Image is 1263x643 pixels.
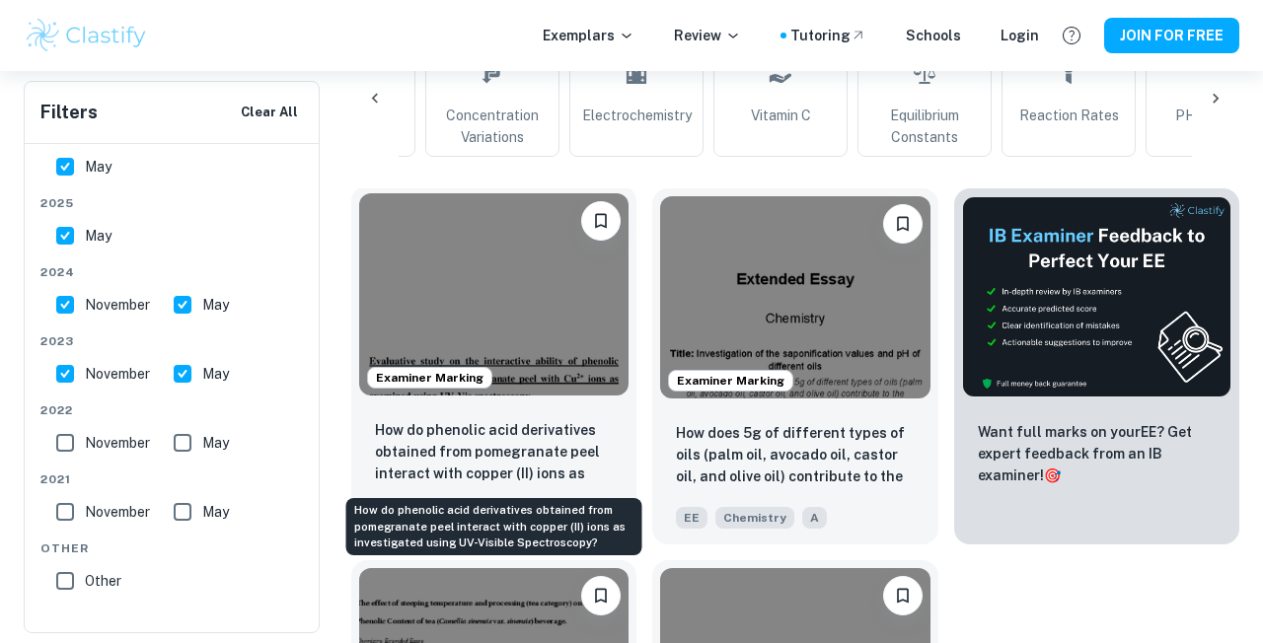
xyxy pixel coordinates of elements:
span: Equilibrium Constants [866,105,983,148]
span: Examiner Marking [368,369,491,387]
button: Please log in to bookmark exemplars [581,576,621,615]
img: Clastify logo [24,16,149,55]
span: Reaction Rates [1019,105,1119,126]
button: Please log in to bookmark exemplars [581,201,621,241]
button: Help and Feedback [1055,19,1088,52]
p: Review [674,25,741,46]
p: How does 5g of different types of oils (palm oil, avocado oil, castor oil, and olive oil) contrib... [676,422,914,489]
p: Exemplars [543,25,634,46]
p: How do phenolic acid derivatives obtained from pomegranate peel interact with copper (II) ions as... [375,419,613,486]
span: November [85,501,150,523]
span: May [85,225,111,247]
a: Login [1001,25,1039,46]
button: Please log in to bookmark exemplars [883,204,923,244]
button: Clear All [236,98,303,127]
span: November [85,294,150,316]
span: pH Effects [1175,105,1250,126]
h6: Filters [40,99,98,126]
span: 🎯 [1044,467,1061,483]
button: JOIN FOR FREE [1104,18,1239,53]
img: Thumbnail [962,196,1231,397]
span: November [85,432,150,454]
span: A [802,507,827,529]
a: ThumbnailWant full marks on yourEE? Get expert feedback from an IB examiner! [954,188,1239,544]
span: May [202,363,229,385]
img: Chemistry EE example thumbnail: How do phenolic acid derivatives obtaine [359,193,629,395]
span: 2022 [40,401,305,419]
span: 2021 [40,470,305,488]
a: Tutoring [790,25,866,46]
a: Schools [906,25,961,46]
div: How do phenolic acid derivatives obtained from pomegranate peel interact with copper (II) ions as... [346,498,642,555]
span: 2025 [40,194,305,212]
span: May [202,294,229,316]
span: Examiner Marking [669,372,792,390]
span: 2024 [40,263,305,281]
span: Vitamin C [751,105,811,126]
span: May [202,432,229,454]
span: Chemistry [715,507,794,529]
span: EE [676,507,707,529]
span: Concentration Variations [434,105,551,148]
a: Examiner MarkingPlease log in to bookmark exemplarsHow do phenolic acid derivatives obtained from... [351,188,636,544]
span: November [85,363,150,385]
p: Want full marks on your EE ? Get expert feedback from an IB examiner! [978,421,1216,486]
span: 2023 [40,332,305,350]
span: Other [85,570,121,592]
span: May [85,156,111,178]
a: Examiner MarkingPlease log in to bookmark exemplarsHow does 5g of different types of oils (palm o... [652,188,937,544]
span: May [202,501,229,523]
button: Please log in to bookmark exemplars [883,576,923,615]
span: Other [40,539,305,557]
img: Chemistry EE example thumbnail: How does 5g of different types of oils ( [660,196,929,398]
span: Electrochemistry [582,105,692,126]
